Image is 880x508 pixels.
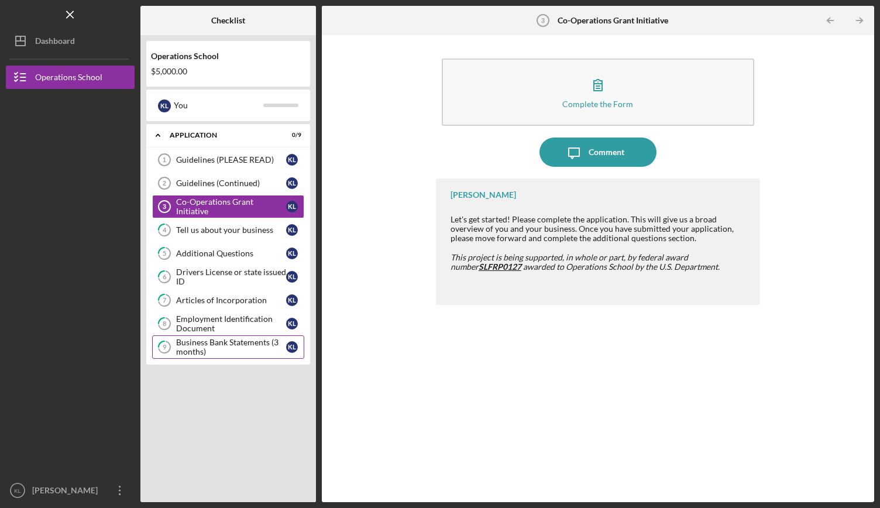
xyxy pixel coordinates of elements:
div: K L [286,224,298,236]
b: Checklist [211,16,245,25]
div: Guidelines (Continued) [176,179,286,188]
div: K L [158,99,171,112]
div: 0 / 9 [280,132,301,139]
a: 7Articles of IncorporationKL [152,289,304,312]
b: Co-Operations Grant Initiative [558,16,668,25]
a: 4Tell us about your businessKL [152,218,304,242]
div: Employment Identification Document [176,314,286,333]
div: Additional Questions [176,249,286,258]
div: You [174,95,263,115]
a: 5Additional QuestionsKL [152,242,304,265]
div: Let's get started! Please complete the application. This will give us a broad overview of you and... [451,215,748,243]
div: Operations School [35,66,102,92]
tspan: 2 [163,180,166,187]
tspan: 3 [163,203,166,210]
div: Operations School [151,52,305,61]
button: KL[PERSON_NAME] [6,479,135,502]
div: Application [170,132,272,139]
tspan: 6 [163,273,167,281]
div: Guidelines (PLEASE READ) [176,155,286,164]
div: K L [286,318,298,329]
tspan: 3 [541,17,544,24]
div: K L [286,154,298,166]
div: K L [286,294,298,306]
button: Complete the Form [442,59,754,126]
button: Dashboard [6,29,135,53]
div: K L [286,271,298,283]
div: $5,000.00 [151,67,305,76]
a: 1Guidelines (PLEASE READ)KL [152,148,304,171]
span: SLFRP0127 [479,262,521,272]
a: 9Business Bank Statements (3 months)KL [152,335,304,359]
div: K L [286,248,298,259]
tspan: 7 [163,297,167,304]
div: Dashboard [35,29,75,56]
div: [PERSON_NAME] [29,479,105,505]
a: 6Drivers License or state issued IDKL [152,265,304,289]
div: Drivers License or state issued ID [176,267,286,286]
div: Co-Operations Grant Initiative [176,197,286,216]
tspan: 4 [163,226,167,234]
div: Business Bank Statements (3 months) [176,338,286,356]
div: Comment [589,138,624,167]
div: Articles of Incorporation [176,296,286,305]
a: 3Co-Operations Grant InitiativeKL [152,195,304,218]
a: 2Guidelines (Continued)KL [152,171,304,195]
text: KL [14,488,21,494]
div: [PERSON_NAME] [451,190,516,200]
button: Comment [539,138,656,167]
div: K L [286,177,298,189]
tspan: 5 [163,250,166,258]
tspan: 8 [163,320,166,328]
button: Operations School [6,66,135,89]
div: K L [286,341,298,353]
div: Tell us about your business [176,225,286,235]
em: This project is being supported, in whole or part, by federal award number awarded to Operations ... [451,252,720,272]
a: 8Employment Identification DocumentKL [152,312,304,335]
tspan: 1 [163,156,166,163]
div: K L [286,201,298,212]
div: Complete the Form [562,99,633,108]
tspan: 9 [163,344,167,351]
